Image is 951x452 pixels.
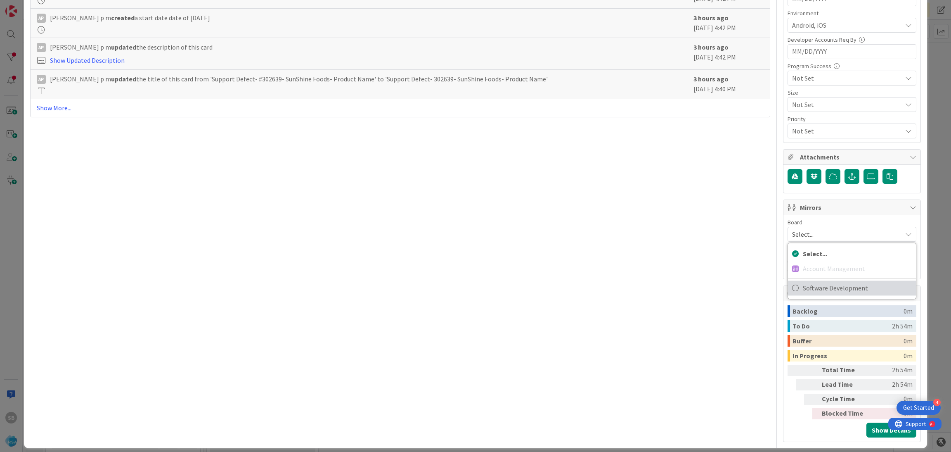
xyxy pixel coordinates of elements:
a: Show More... [37,103,764,113]
a: Show Updated Description [50,56,125,64]
span: Android, iOS [792,20,902,30]
div: Developer Accounts Req By [788,37,916,43]
div: 0m [871,408,913,419]
b: created [111,14,135,22]
div: To Do [792,320,892,332]
span: Not Set [792,99,898,110]
span: Attachments [800,152,906,162]
span: Not Set [792,73,902,83]
div: 2h 54m [871,365,913,376]
b: 3 hours ago [693,43,729,51]
span: [PERSON_NAME] p m the description of this card [50,42,213,52]
div: Program Success [788,63,916,69]
b: updated [111,75,136,83]
div: Size [788,90,916,95]
div: Cycle Time [822,394,867,405]
div: 4 [933,399,941,406]
div: Backlog [792,305,904,317]
div: Ap [37,43,46,52]
div: 0m [904,350,913,362]
div: Blocked Time [822,408,867,419]
span: [PERSON_NAME] p m a start date date of [DATE] [50,13,210,23]
span: Select... [803,247,912,260]
a: Select... [788,246,916,261]
div: Total Time [822,365,867,376]
div: 9+ [42,3,46,10]
span: Board [788,219,802,225]
input: MM/DD/YYYY [792,45,912,59]
span: Not Set [792,125,898,137]
b: 3 hours ago [693,14,729,22]
div: Get Started [903,404,934,412]
b: 3 hours ago [693,75,729,83]
div: Ap [37,75,46,84]
div: [DATE] 4:42 PM [693,13,764,33]
span: Support [17,1,38,11]
span: Software Development [803,282,912,294]
div: Ap [37,14,46,23]
div: Open Get Started checklist, remaining modules: 4 [897,401,941,415]
span: Select... [792,228,898,240]
div: 0m [871,394,913,405]
span: Mirrors [800,202,906,212]
a: Software Development [788,281,916,295]
div: [DATE] 4:40 PM [693,74,764,95]
button: Show Details [866,423,916,438]
div: [DATE] 4:42 PM [693,42,764,65]
b: updated [111,43,136,51]
div: 2h 54m [892,320,913,332]
div: 2h 54m [871,379,913,390]
div: Priority [788,116,916,122]
div: 0m [904,335,913,347]
div: Lead Time [822,379,867,390]
div: Environment [788,10,916,16]
span: [PERSON_NAME] p m the title of this card from 'Support Defect- #302639- SunShine Foods- Product N... [50,74,548,84]
div: In Progress [792,350,904,362]
div: 0m [904,305,913,317]
div: Buffer [792,335,904,347]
